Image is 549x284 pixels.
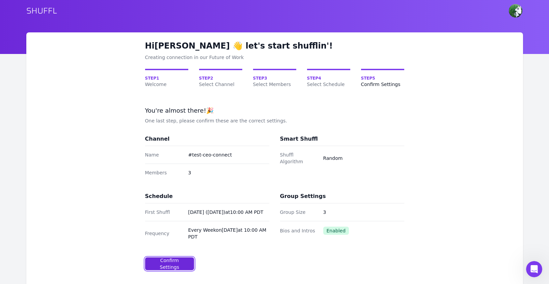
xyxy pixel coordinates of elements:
iframe: Intercom live chat [526,261,542,277]
dd: [DATE] ([DATE]) at 10:00 AM PDT [188,209,269,216]
h3: Schedule [145,192,173,200]
dd: # test-ceo-connect [188,151,269,158]
dd: Every Week on [DATE] at 10:00 AM PDT [188,227,269,240]
a: SHUFFL [26,5,57,16]
div: Confirm Settings [151,257,189,271]
span: Step 1 [145,76,188,81]
dt: Frequency [145,230,183,237]
span: Step 5 [361,76,404,81]
img: Steven Tze [509,4,522,18]
dt: Name [145,151,183,158]
span: Confirm Settings [361,81,404,88]
a: Step5Confirm Settings [361,69,404,88]
span: Step 3 [253,76,296,81]
h3: Group Settings [280,192,326,200]
a: Step2Select Channel [199,69,242,88]
span: You're almost there! [145,107,206,114]
button: User menu [508,3,523,18]
p: One last step, please confirm these are the correct settings. [145,117,404,124]
h3: Smart Shuffl [280,135,318,143]
dd: 3 [188,169,269,176]
div: Creating connection in our Future of Work [145,54,404,61]
a: Step3Select Members [253,69,296,88]
span: Step 4 [307,76,350,81]
dt: Bios and Intros [280,227,318,234]
h1: Hi [PERSON_NAME] let's start shufflin'! [145,40,404,51]
span: Step 2 [199,76,242,81]
h3: Channel [145,135,170,143]
span: Select Schedule [307,81,350,88]
button: Confirm Settings [145,257,194,270]
span: Select Channel [199,81,242,88]
dt: Members [145,169,183,176]
dt: First Shuffl [145,209,183,216]
a: Step4Select Schedule [307,69,350,88]
dt: Shuffl Algorithm [280,151,318,165]
dt: Group Size [280,209,318,216]
dd: Random [323,155,404,162]
span: emoji wave [232,41,243,51]
dd: 3 [323,209,404,216]
span: Enabled [323,227,349,235]
span: Welcome [145,81,188,88]
nav: Onboarding [145,69,404,88]
span: Select Members [253,81,296,88]
span: emoji tada [206,107,214,114]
